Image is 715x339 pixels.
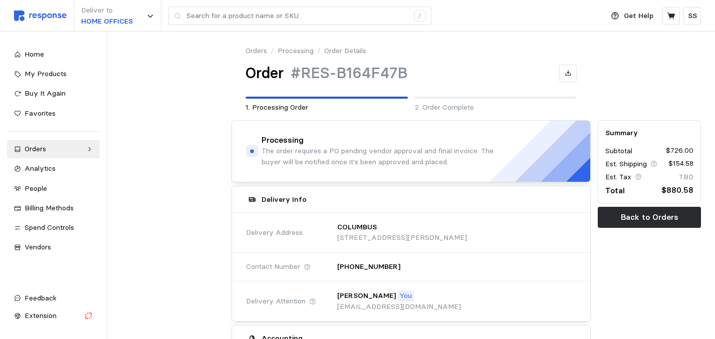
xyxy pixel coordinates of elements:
[337,290,396,301] p: [PERSON_NAME]
[605,145,632,156] p: Subtotal
[624,11,653,22] p: Get Help
[337,301,461,312] p: [EMAIL_ADDRESS][DOMAIN_NAME]
[337,232,467,243] p: [STREET_ADDRESS][PERSON_NAME]
[246,64,284,83] h1: Order
[7,219,100,237] a: Spend Controls
[81,16,133,27] p: HOME OFFICES
[25,184,47,193] span: People
[25,203,74,212] span: Billing Methods
[317,46,321,57] p: /
[25,69,67,78] span: My Products
[605,7,659,26] button: Get Help
[415,102,577,113] p: 2. Order Complete
[25,89,66,98] span: Buy It Again
[679,172,693,183] p: TBD
[25,223,74,232] span: Spend Controls
[25,164,56,173] span: Analytics
[25,293,57,302] span: Feedback
[7,140,100,158] a: Orders
[246,102,408,113] p: 1. Processing Order
[25,242,51,251] span: Vendors
[7,105,100,123] a: Favorites
[246,227,303,238] span: Delivery Address
[7,307,100,325] button: Extension
[246,296,306,307] span: Delivery Attention
[605,172,631,183] p: Est. Tax
[262,194,307,205] h5: Delivery Info
[291,64,407,83] h1: #RES-B164F47B
[262,135,304,146] h4: Processing
[25,311,57,320] span: Extension
[598,207,701,228] button: Back to Orders
[278,46,314,57] a: Processing
[25,144,82,155] div: Orders
[7,180,100,198] a: People
[668,158,693,169] p: $154.58
[414,10,426,22] div: /
[661,184,693,196] p: $880.58
[25,109,56,118] span: Favorites
[246,261,300,272] span: Contact Number
[337,261,400,272] p: [PHONE_NUMBER]
[666,145,693,156] p: $726.00
[246,46,267,57] a: Orders
[605,128,693,138] h5: Summary
[7,199,100,217] a: Billing Methods
[7,85,100,103] a: Buy It Again
[7,65,100,83] a: My Products
[14,11,67,21] img: svg%3e
[621,211,678,223] p: Back to Orders
[271,46,274,57] p: /
[688,11,697,22] p: SS
[683,7,701,25] button: SS
[7,160,100,178] a: Analytics
[186,7,408,25] input: Search for a product name or SKU
[399,290,412,301] p: You
[25,50,44,59] span: Home
[7,238,100,256] a: Vendors
[324,46,366,57] p: Order Details
[605,158,647,169] p: Est. Shipping
[81,5,133,16] p: Deliver to
[7,46,100,64] a: Home
[7,289,100,307] button: Feedback
[605,184,625,196] p: Total
[262,146,494,167] p: The order requires a PO pending vendor approval and final invoice. The buyer will be notified onc...
[337,222,377,233] p: COLUMBUS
